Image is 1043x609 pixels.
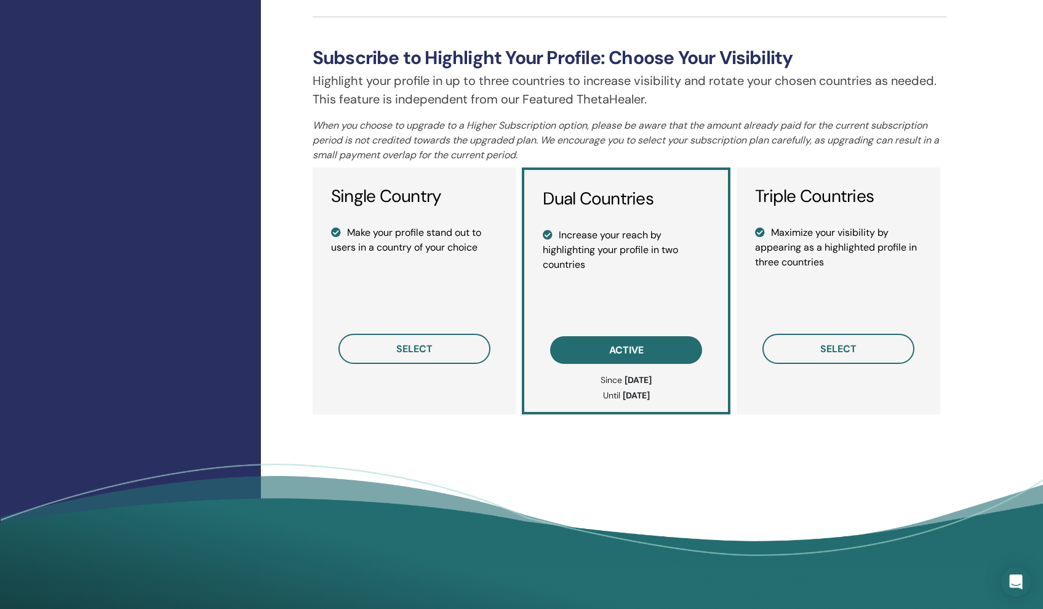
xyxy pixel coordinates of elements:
li: Maximize your visibility by appearing as a highlighted profile in three countries [755,225,922,270]
h3: Single Country [331,186,498,207]
p: When you choose to upgrade to a Higher Subscription option, please be aware that the amount alrea... [313,118,946,163]
button: active [550,336,702,364]
button: select [338,334,490,364]
h3: Subscribe to Highlight Your Profile: Choose Your Visibility [313,47,946,69]
h3: Dual Countries [543,188,709,209]
div: Open Intercom Messenger [1001,567,1031,597]
b: [DATE] [623,390,650,401]
p: Highlight your profile in up to three countries to increase visibility and rotate your chosen cou... [313,71,946,108]
li: Increase your reach by highlighting your profile in two countries [543,228,709,272]
h3: Triple Countries [755,186,922,207]
li: Make your profile stand out to users in a country of your choice [331,225,498,255]
p: Until [543,389,709,402]
p: Since [543,374,709,387]
span: active [609,344,644,357]
button: select [762,334,914,364]
span: select [396,342,433,355]
span: select [820,342,857,355]
b: [DATE] [625,374,652,385]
